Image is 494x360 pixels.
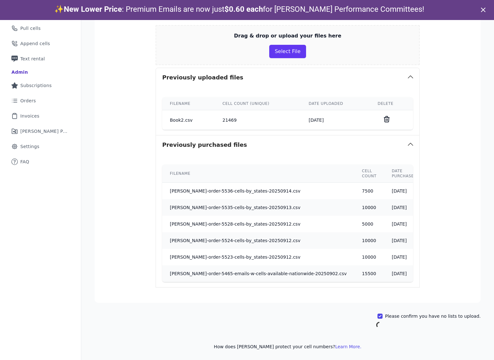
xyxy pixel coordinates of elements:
[215,110,301,130] td: 21469
[384,165,424,183] th: Date purchased
[5,155,76,169] a: FAQ
[20,98,36,104] span: Orders
[354,249,384,265] td: 10000
[354,216,384,232] td: 5000
[162,183,354,200] td: [PERSON_NAME]-order-5536-cells-by_states-20250914.csv
[11,69,28,75] div: Admin
[162,110,215,130] td: Book2.csv
[162,249,354,265] td: [PERSON_NAME]-order-5523-cells-by_states-20250912.csv
[301,110,370,130] td: [DATE]
[156,135,419,154] button: Previously purchased files
[354,183,384,200] td: 7500
[354,265,384,282] td: 15500
[384,183,424,200] td: [DATE]
[234,32,341,40] p: Drag & drop or upload your files here
[354,232,384,249] td: 10000
[5,21,76,35] a: Pull cells
[156,68,419,87] button: Previously uploaded files
[354,165,384,183] th: Cell count
[385,313,481,319] label: Please confirm you have no lists to upload.
[162,165,354,183] th: Filename
[95,343,481,350] p: How does [PERSON_NAME] protect your cell numbers?
[370,97,413,110] th: Delete
[162,97,215,110] th: Filename
[162,216,354,232] td: [PERSON_NAME]-order-5528-cells-by_states-20250912.csv
[269,45,306,58] button: Select File
[5,94,76,108] a: Orders
[215,97,301,110] th: Cell count (unique)
[162,140,247,149] h3: Previously purchased files
[20,159,29,165] span: FAQ
[384,232,424,249] td: [DATE]
[5,109,76,123] a: Invoices
[384,249,424,265] td: [DATE]
[5,139,76,153] a: Settings
[384,216,424,232] td: [DATE]
[162,265,354,282] td: [PERSON_NAME]-order-5465-emails-w-cells-available-nationwide-20250902.csv
[354,199,384,216] td: 10000
[20,25,41,31] span: Pull cells
[5,124,76,138] a: [PERSON_NAME] Performance
[5,52,76,66] a: Text rental
[162,199,354,216] td: [PERSON_NAME]-order-5535-cells-by_states-20250913.csv
[162,232,354,249] td: [PERSON_NAME]-order-5524-cells-by_states-20250912.csv
[20,40,50,47] span: Append cells
[384,199,424,216] td: [DATE]
[162,73,243,82] h3: Previously uploaded files
[301,97,370,110] th: Date uploaded
[5,37,76,51] a: Append cells
[20,82,52,89] span: Subscriptions
[20,56,45,62] span: Text rental
[335,343,362,350] button: Learn More.
[20,113,39,119] span: Invoices
[384,265,424,282] td: [DATE]
[5,78,76,92] a: Subscriptions
[20,143,39,150] span: Settings
[20,128,68,134] span: [PERSON_NAME] Performance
